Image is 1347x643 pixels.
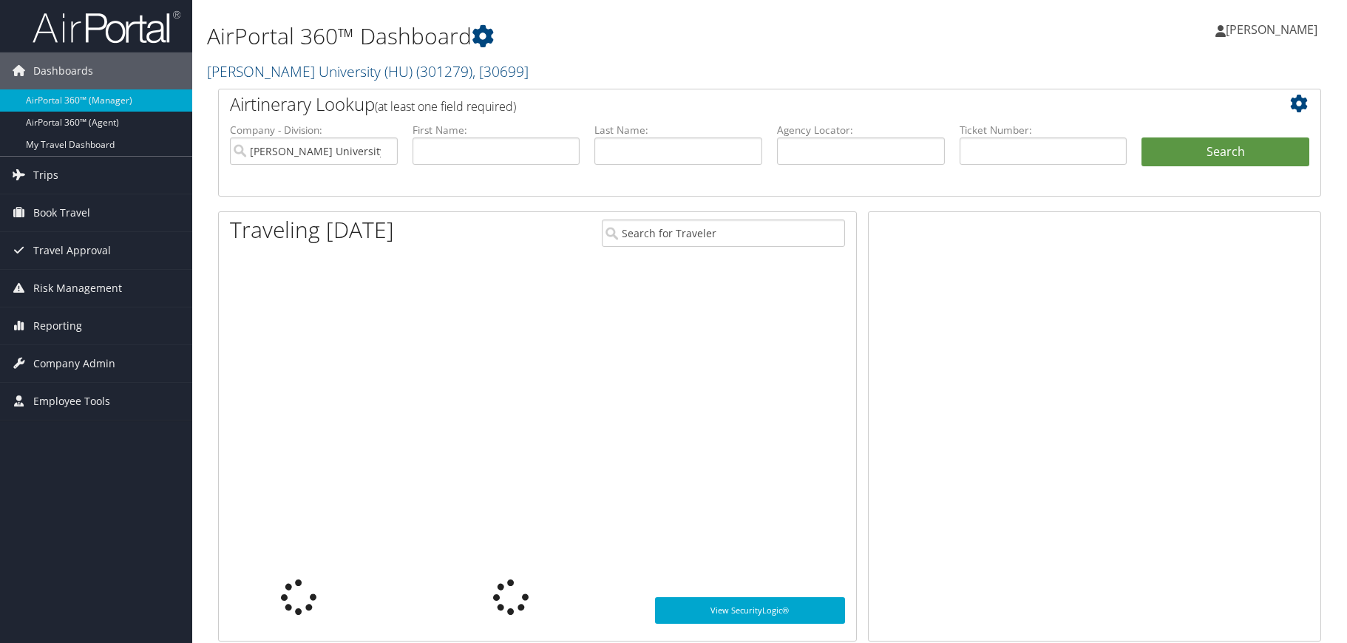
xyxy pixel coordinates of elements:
span: Trips [33,157,58,194]
label: Last Name: [594,123,762,137]
label: First Name: [413,123,580,137]
label: Company - Division: [230,123,398,137]
span: Travel Approval [33,232,111,269]
input: Search for Traveler [602,220,845,247]
span: Dashboards [33,52,93,89]
span: Risk Management [33,270,122,307]
a: [PERSON_NAME] [1215,7,1332,52]
span: Company Admin [33,345,115,382]
span: [PERSON_NAME] [1226,21,1317,38]
h1: Traveling [DATE] [230,214,394,245]
a: View SecurityLogic® [655,597,845,624]
h2: Airtinerary Lookup [230,92,1218,117]
label: Ticket Number: [960,123,1127,137]
span: Employee Tools [33,383,110,420]
button: Search [1141,137,1309,167]
span: ( 301279 ) [416,61,472,81]
span: Book Travel [33,194,90,231]
span: (at least one field required) [375,98,516,115]
span: , [ 30699 ] [472,61,529,81]
h1: AirPortal 360™ Dashboard [207,21,957,52]
label: Agency Locator: [777,123,945,137]
img: airportal-logo.png [33,10,180,44]
span: Reporting [33,307,82,344]
a: [PERSON_NAME] University (HU) [207,61,529,81]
